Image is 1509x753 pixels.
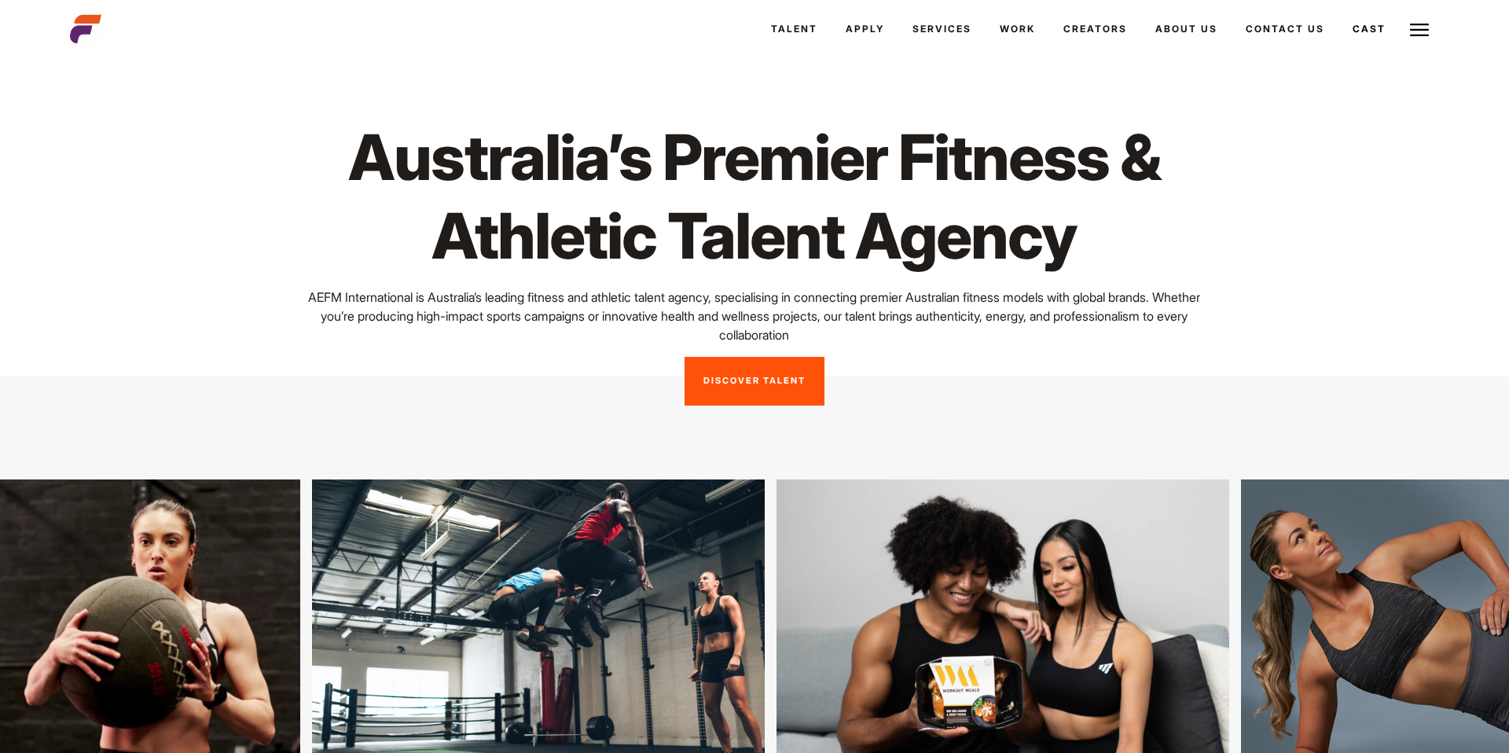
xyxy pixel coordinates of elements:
a: Services [898,8,986,50]
a: Talent [757,8,832,50]
a: Cast [1338,8,1400,50]
a: Work [986,8,1049,50]
img: Burger icon [1410,20,1429,39]
h1: Australia’s Premier Fitness & Athletic Talent Agency [301,118,1208,275]
p: AEFM International is Australia’s leading fitness and athletic talent agency, specialising in con... [301,288,1208,344]
a: Apply [832,8,898,50]
a: Creators [1049,8,1141,50]
img: cropped-aefm-brand-fav-22-square.png [70,13,101,45]
a: Contact Us [1232,8,1338,50]
a: Discover Talent [685,357,824,406]
a: About Us [1141,8,1232,50]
